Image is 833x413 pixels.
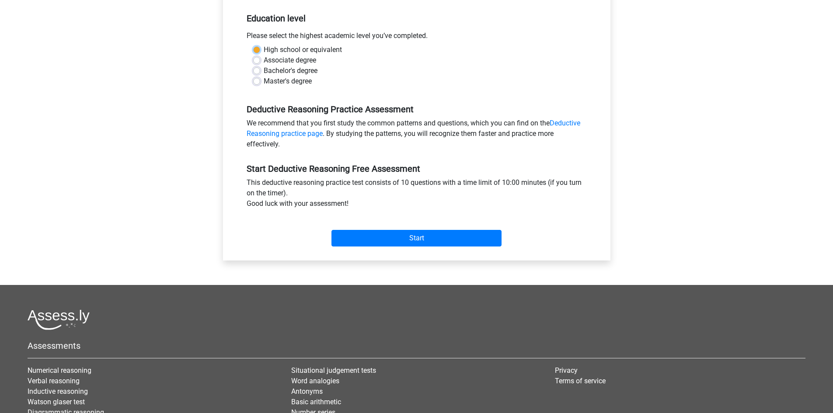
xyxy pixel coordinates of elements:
a: Watson glaser test [28,398,85,406]
a: Numerical reasoning [28,366,91,375]
a: Verbal reasoning [28,377,80,385]
a: Situational judgement tests [291,366,376,375]
a: Antonyms [291,387,323,396]
h5: Education level [247,10,587,27]
img: Assessly logo [28,309,90,330]
a: Basic arithmetic [291,398,341,406]
a: Word analogies [291,377,339,385]
input: Start [331,230,502,246]
a: Terms of service [555,377,606,385]
h5: Start Deductive Reasoning Free Assessment [247,163,587,174]
div: This deductive reasoning practice test consists of 10 questions with a time limit of 10:00 minute... [240,177,593,212]
label: Associate degree [264,55,316,66]
label: Master's degree [264,76,312,87]
h5: Assessments [28,340,805,351]
div: Please select the highest academic level you’ve completed. [240,31,593,45]
label: High school or equivalent [264,45,342,55]
label: Bachelor's degree [264,66,317,76]
a: Privacy [555,366,578,375]
div: We recommend that you first study the common patterns and questions, which you can find on the . ... [240,118,593,153]
a: Inductive reasoning [28,387,88,396]
h5: Deductive Reasoning Practice Assessment [247,104,587,115]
